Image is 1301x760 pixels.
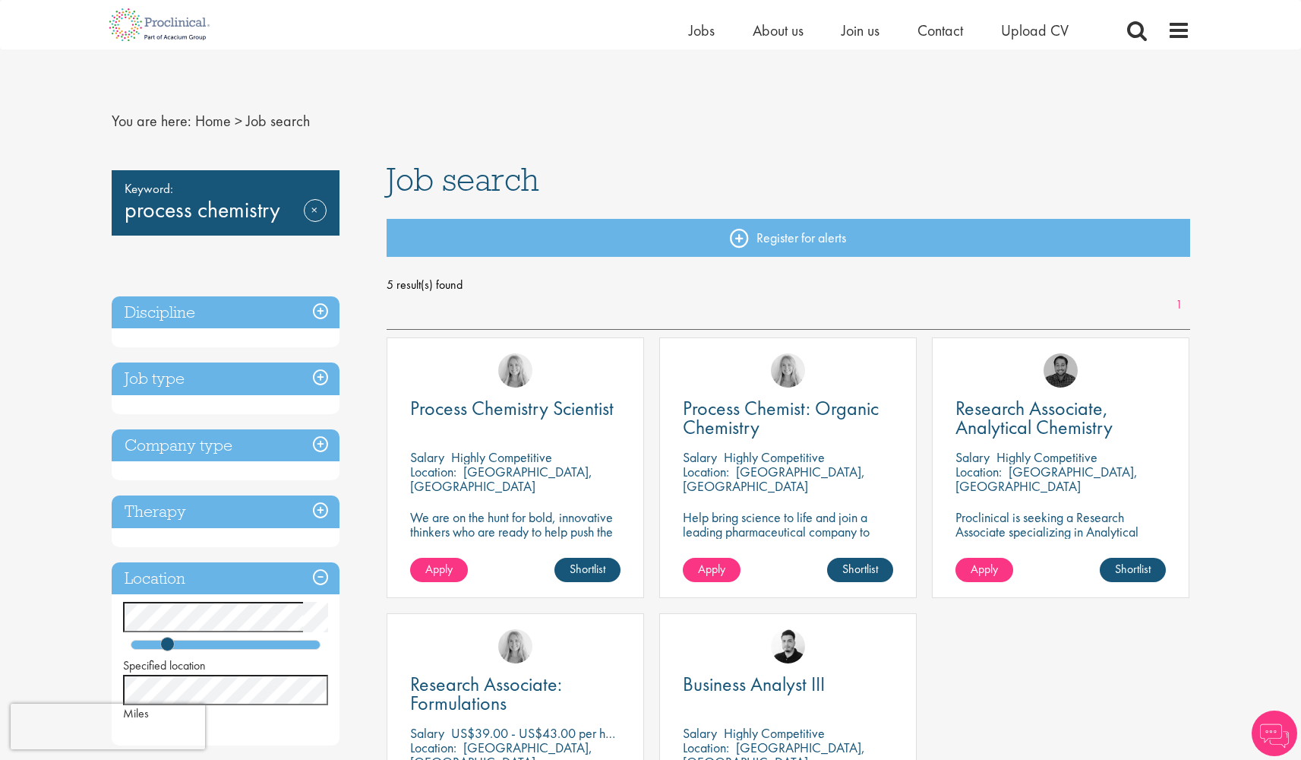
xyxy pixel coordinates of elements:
a: Apply [955,558,1013,582]
span: Salary [683,448,717,466]
a: Contact [917,21,963,40]
a: Jobs [689,21,715,40]
a: Process Chemistry Scientist [410,399,621,418]
h3: Job type [112,363,339,395]
h3: Location [112,562,339,595]
a: Apply [410,558,468,582]
span: Apply [425,561,453,577]
span: Apply [971,561,998,577]
span: Location: [683,463,729,480]
img: Anderson Maldonado [771,629,805,663]
a: Register for alerts [387,219,1190,257]
span: 5 result(s) found [387,274,1190,296]
a: Business Analyst III [683,675,893,694]
p: [GEOGRAPHIC_DATA], [GEOGRAPHIC_DATA] [410,463,592,495]
img: Chatbot [1252,711,1297,756]
span: Process Chemist: Organic Chemistry [683,395,879,440]
span: Job search [387,159,539,200]
a: breadcrumb link [195,111,231,131]
span: Salary [410,448,444,466]
p: Proclinical is seeking a Research Associate specializing in Analytical Chemistry for a contract r... [955,510,1166,582]
p: Highly Competitive [451,448,552,466]
span: Business Analyst III [683,671,825,697]
span: Salary [683,724,717,742]
span: Location: [955,463,1002,480]
span: Location: [410,739,456,756]
p: We are on the hunt for bold, innovative thinkers who are ready to help push the boundaries of sci... [410,510,621,568]
p: Highly Competitive [996,448,1097,466]
a: Shortlist [554,558,621,582]
p: US$39.00 - US$43.00 per hour [451,724,622,742]
p: [GEOGRAPHIC_DATA], [GEOGRAPHIC_DATA] [955,463,1138,495]
a: About us [753,21,804,40]
p: [GEOGRAPHIC_DATA], [GEOGRAPHIC_DATA] [683,463,865,495]
p: Highly Competitive [724,724,825,742]
span: Salary [955,448,990,466]
a: Shortlist [1100,558,1166,582]
span: > [235,111,242,131]
span: Specified location [123,657,206,673]
iframe: reCAPTCHA [11,704,205,749]
a: Research Associate: Formulations [410,675,621,713]
a: Shortlist [827,558,893,582]
a: Upload CV [1001,21,1069,40]
a: Process Chemist: Organic Chemistry [683,399,893,437]
span: Salary [410,724,444,742]
p: Highly Competitive [724,448,825,466]
div: process chemistry [112,170,339,236]
span: Research Associate, Analytical Chemistry [955,395,1113,440]
span: Apply [698,561,725,577]
a: Apply [683,558,740,582]
img: Shannon Briggs [498,629,532,663]
img: Shannon Briggs [771,353,805,388]
span: Location: [410,463,456,480]
a: Remove [304,199,327,243]
a: Research Associate, Analytical Chemistry [955,399,1166,437]
span: Job search [246,111,310,131]
p: Help bring science to life and join a leading pharmaceutical company to play a key role in delive... [683,510,893,582]
h3: Discipline [112,296,339,329]
h3: Company type [112,429,339,462]
span: Process Chemistry Scientist [410,395,614,421]
span: Keyword: [125,178,327,199]
a: Join us [842,21,879,40]
h3: Therapy [112,496,339,528]
img: Shannon Briggs [498,353,532,388]
a: 1 [1168,296,1190,314]
img: Mike Raletz [1044,353,1078,388]
span: Location: [683,739,729,756]
span: Research Associate: Formulations [410,671,562,716]
span: You are here: [112,111,191,131]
